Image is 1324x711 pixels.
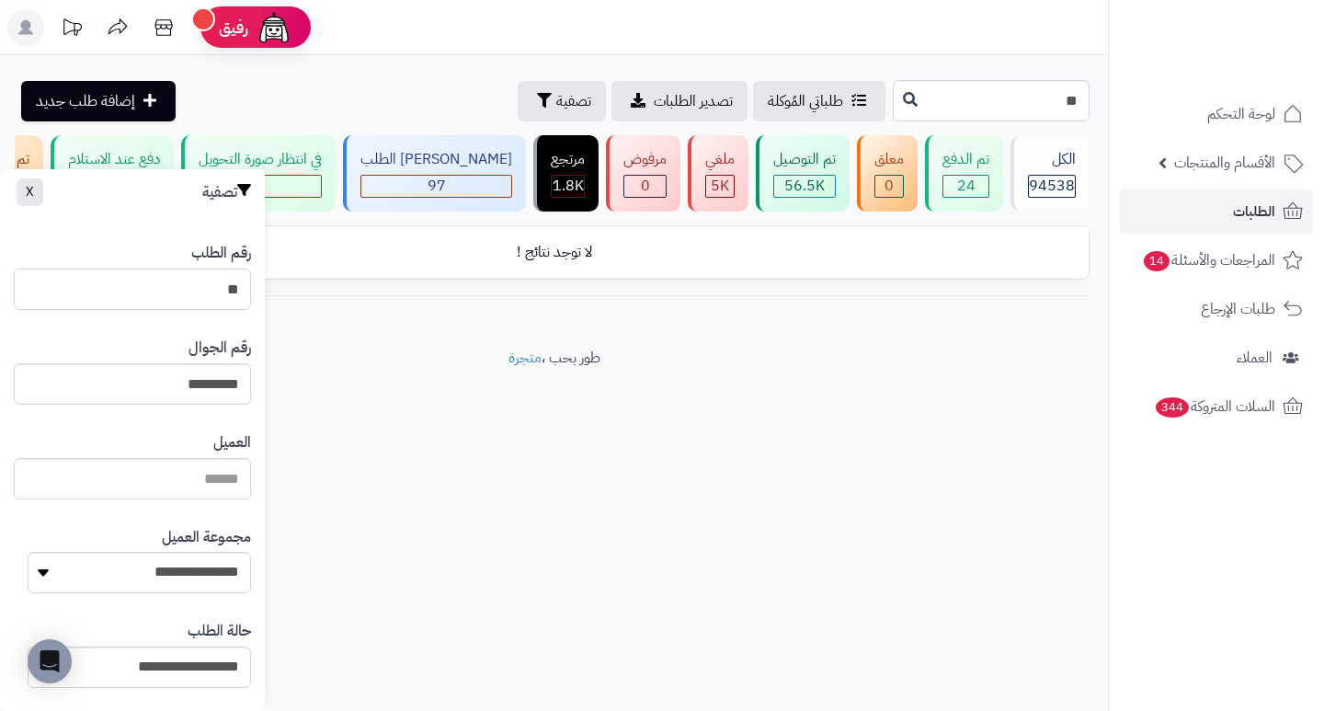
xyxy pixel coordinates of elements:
div: 0 [875,176,903,197]
span: 5K [711,175,729,197]
span: طلبات الإرجاع [1201,296,1275,322]
img: logo-2.png [1199,49,1307,87]
label: رقم الجوال [188,338,251,359]
label: حالة الطلب [188,621,251,642]
span: 56.5K [784,175,825,197]
td: لا توجد نتائج ! [19,227,1089,278]
a: المراجعات والأسئلة14 [1120,238,1313,282]
div: تم التوصيل [773,149,836,170]
span: 0 [885,175,894,197]
span: السلات المتروكة [1154,394,1275,419]
div: ملغي [705,149,735,170]
label: العميل [213,432,251,453]
a: مرفوض 0 [602,135,684,212]
a: معلق 0 [853,135,921,212]
a: الكل94538 [1007,135,1093,212]
div: 0 [624,176,666,197]
a: تم الدفع 24 [921,135,1007,212]
a: دفع عند الاستلام 0 [47,135,177,212]
a: تحديثات المنصة [49,9,95,51]
div: Open Intercom Messenger [28,639,72,683]
a: تصدير الطلبات [611,81,748,121]
span: 24 [957,175,976,197]
div: 4964 [706,176,734,197]
span: المراجعات والأسئلة [1142,247,1275,273]
a: [PERSON_NAME] الطلب 97 [339,135,530,212]
label: رقم الطلب [191,243,251,264]
a: طلبات الإرجاع [1120,287,1313,331]
img: ai-face.png [256,9,292,46]
a: مرتجع 1.8K [530,135,602,212]
span: تصفية [556,90,591,112]
label: مجموعة العميل [162,527,251,548]
span: رفيق [219,17,248,39]
a: السلات المتروكة344 [1120,384,1313,429]
div: 97 [361,176,511,197]
span: لوحة التحكم [1207,101,1275,127]
a: تم التوصيل 56.5K [752,135,853,212]
div: [PERSON_NAME] الطلب [360,149,512,170]
a: الطلبات [1120,189,1313,234]
span: 344 [1156,397,1189,418]
span: 94538 [1029,175,1075,197]
a: ملغي 5K [684,135,752,212]
a: العملاء [1120,336,1313,380]
span: إضافة طلب جديد [36,90,135,112]
div: في انتظار صورة التحويل [199,149,322,170]
span: الطلبات [1233,199,1275,224]
div: مرفوض [623,149,667,170]
div: 1807 [552,176,584,197]
a: لوحة التحكم [1120,92,1313,136]
div: مرتجع [551,149,585,170]
h3: تصفية [202,183,251,201]
div: 56524 [774,176,835,197]
span: تصدير الطلبات [654,90,733,112]
a: إضافة طلب جديد [21,81,176,121]
span: طلباتي المُوكلة [768,90,843,112]
div: 24 [943,176,988,197]
span: 1.8K [553,175,584,197]
a: متجرة [508,347,542,369]
span: 0 [641,175,650,197]
span: X [26,182,34,201]
a: في انتظار صورة التحويل 0 [177,135,339,212]
span: العملاء [1237,345,1273,371]
span: 97 [428,175,446,197]
span: الأقسام والمنتجات [1174,150,1275,176]
a: طلباتي المُوكلة [753,81,885,121]
div: دفع عند الاستلام [68,149,160,170]
button: تصفية [518,81,606,121]
span: 14 [1144,251,1170,271]
button: X [17,178,43,206]
div: الكل [1028,149,1076,170]
div: تم الدفع [942,149,989,170]
div: معلق [874,149,904,170]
